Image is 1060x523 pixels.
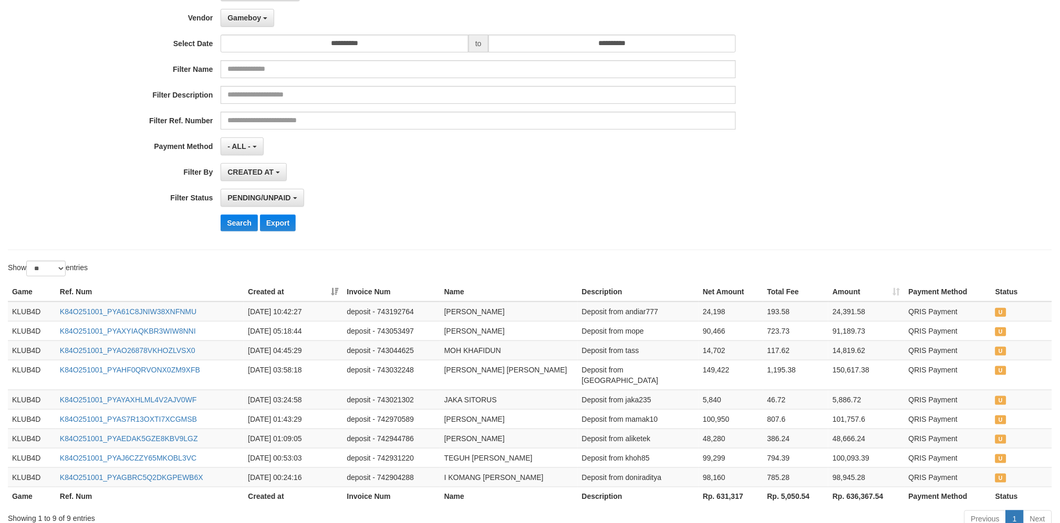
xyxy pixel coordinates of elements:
[221,137,263,155] button: - ALL -
[221,9,274,27] button: Gameboy
[244,448,342,467] td: [DATE] 00:53:03
[227,142,251,151] span: - ALL -
[905,321,991,340] td: QRIS Payment
[699,321,763,340] td: 90,466
[221,163,287,181] button: CREATED AT
[260,215,296,231] button: Export
[343,360,440,390] td: deposit - 743032248
[905,487,991,506] th: Payment Method
[763,487,829,506] th: Rp. 5,050.54
[699,282,763,302] th: Net Amount
[578,360,699,390] td: Deposit from [GEOGRAPHIC_DATA]
[991,282,1052,302] th: Status
[995,474,1006,483] span: UNPAID
[763,429,829,448] td: 386.24
[440,429,578,448] td: [PERSON_NAME]
[440,302,578,322] td: [PERSON_NAME]
[828,340,905,360] td: 14,819.62
[828,390,905,409] td: 5,886.72
[440,282,578,302] th: Name
[440,390,578,409] td: JAKA SITORUS
[227,168,274,176] span: CREATED AT
[699,467,763,487] td: 98,160
[995,308,1006,317] span: UNPAID
[995,366,1006,375] span: UNPAID
[699,429,763,448] td: 48,280
[995,396,1006,405] span: UNPAID
[227,14,261,22] span: Gameboy
[343,409,440,429] td: deposit - 742970589
[578,409,699,429] td: Deposit from mamak10
[699,340,763,360] td: 14,702
[244,390,342,409] td: [DATE] 03:24:58
[763,321,829,340] td: 723.73
[244,429,342,448] td: [DATE] 01:09:05
[763,409,829,429] td: 807.6
[244,302,342,322] td: [DATE] 10:42:27
[578,467,699,487] td: Deposit from doniraditya
[343,282,440,302] th: Invoice Num
[578,429,699,448] td: Deposit from aliketek
[578,321,699,340] td: Deposit from mope
[440,340,578,360] td: MOH KHAFIDUN
[828,321,905,340] td: 91,189.73
[828,448,905,467] td: 100,093.39
[699,409,763,429] td: 100,950
[905,340,991,360] td: QRIS Payment
[763,282,829,302] th: Total Fee
[578,282,699,302] th: Description
[244,409,342,429] td: [DATE] 01:43:29
[343,487,440,506] th: Invoice Num
[343,340,440,360] td: deposit - 743044625
[995,415,1006,424] span: UNPAID
[343,448,440,467] td: deposit - 742931220
[699,302,763,322] td: 24,198
[343,321,440,340] td: deposit - 743053497
[244,467,342,487] td: [DATE] 00:24:16
[905,360,991,390] td: QRIS Payment
[991,487,1052,506] th: Status
[905,302,991,322] td: QRIS Payment
[699,360,763,390] td: 149,422
[905,390,991,409] td: QRIS Payment
[828,409,905,429] td: 101,757.6
[227,194,290,202] span: PENDING/UNPAID
[578,390,699,409] td: Deposit from jaka235
[905,282,991,302] th: Payment Method
[828,487,905,506] th: Rp. 636,367.54
[578,302,699,322] td: Deposit from andiar777
[244,487,342,506] th: Created at
[763,467,829,487] td: 785.28
[905,467,991,487] td: QRIS Payment
[828,429,905,448] td: 48,666.24
[995,435,1006,444] span: UNPAID
[763,448,829,467] td: 794.39
[440,360,578,390] td: [PERSON_NAME] [PERSON_NAME]
[905,429,991,448] td: QRIS Payment
[828,302,905,322] td: 24,391.58
[440,321,578,340] td: [PERSON_NAME]
[244,321,342,340] td: [DATE] 05:18:44
[763,360,829,390] td: 1,195.38
[763,390,829,409] td: 46.72
[440,487,578,506] th: Name
[221,215,258,231] button: Search
[905,448,991,467] td: QRIS Payment
[343,390,440,409] td: deposit - 743021302
[469,35,489,52] span: to
[244,282,342,302] th: Created at: activate to sort column ascending
[578,487,699,506] th: Description
[995,454,1006,463] span: UNPAID
[343,429,440,448] td: deposit - 742944786
[763,302,829,322] td: 193.58
[763,340,829,360] td: 117.62
[343,467,440,487] td: deposit - 742904288
[699,487,763,506] th: Rp. 631,317
[440,467,578,487] td: I KOMANG [PERSON_NAME]
[699,390,763,409] td: 5,840
[828,360,905,390] td: 150,617.38
[343,302,440,322] td: deposit - 743192764
[828,282,905,302] th: Amount: activate to sort column ascending
[244,340,342,360] td: [DATE] 04:45:29
[578,448,699,467] td: Deposit from khoh85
